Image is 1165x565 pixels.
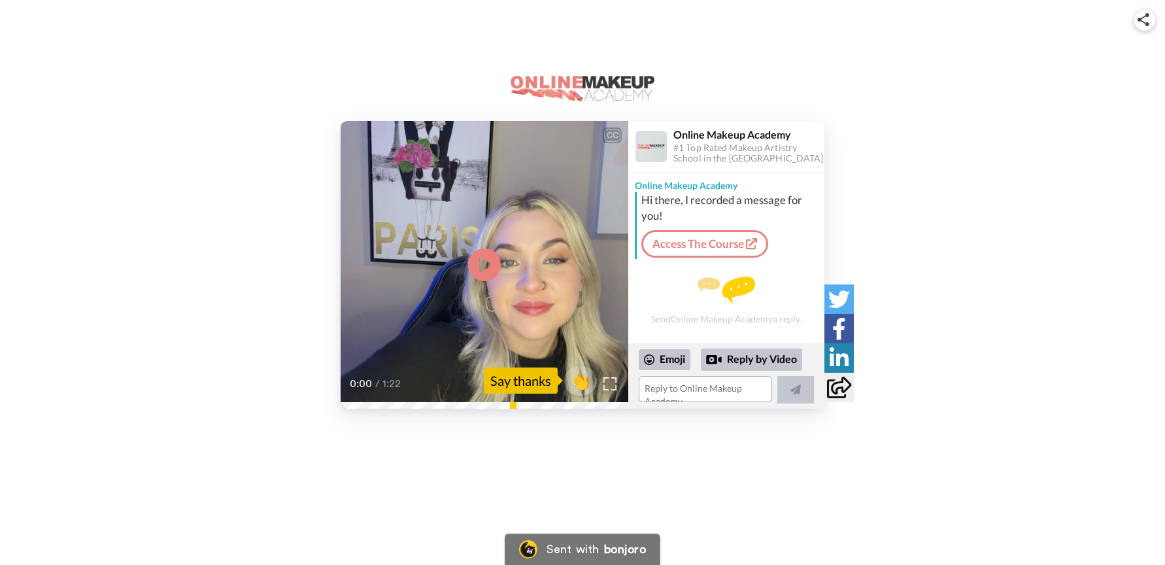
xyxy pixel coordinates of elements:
[511,76,654,101] img: logo
[382,376,405,392] span: 1:22
[698,277,755,303] img: message.svg
[701,349,802,371] div: Reply by Video
[673,128,824,141] div: Online Makeup Academy
[639,349,690,370] div: Emoji
[628,173,824,192] div: Online Makeup Academy
[673,143,824,165] div: #1 Top Rated Makeup Artistry School in the [GEOGRAPHIC_DATA]
[484,368,558,394] div: Say thanks
[564,370,597,391] span: 👏
[603,377,616,390] img: Full screen
[604,129,620,142] div: CC
[375,376,380,392] span: /
[641,230,768,258] a: Access The Course
[706,352,722,368] div: Reply by Video
[350,376,373,392] span: 0:00
[641,192,821,224] div: Hi there, I recorded a message for you!
[628,264,824,337] div: Send Online Makeup Academy a reply.
[635,131,667,162] img: Profile Image
[1138,13,1149,26] img: ic_share.svg
[564,366,597,396] button: 👏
